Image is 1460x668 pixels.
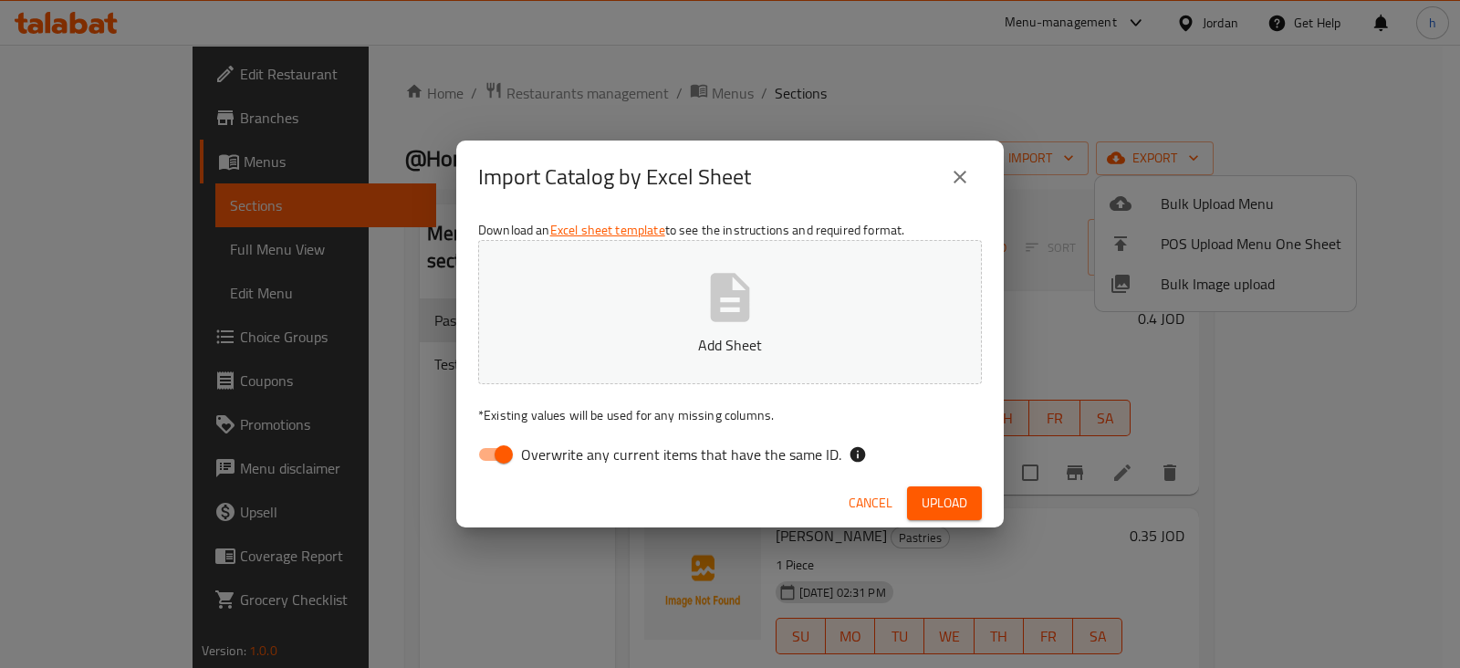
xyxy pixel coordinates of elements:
[922,492,967,515] span: Upload
[849,492,892,515] span: Cancel
[550,218,665,242] a: Excel sheet template
[938,155,982,199] button: close
[841,486,900,520] button: Cancel
[478,162,751,192] h2: Import Catalog by Excel Sheet
[521,444,841,465] span: Overwrite any current items that have the same ID.
[478,406,982,424] p: Existing values will be used for any missing columns.
[907,486,982,520] button: Upload
[506,334,954,356] p: Add Sheet
[456,214,1004,478] div: Download an to see the instructions and required format.
[478,240,982,384] button: Add Sheet
[849,445,867,464] svg: If the overwrite option isn't selected, then the items that match an existing ID will be ignored ...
